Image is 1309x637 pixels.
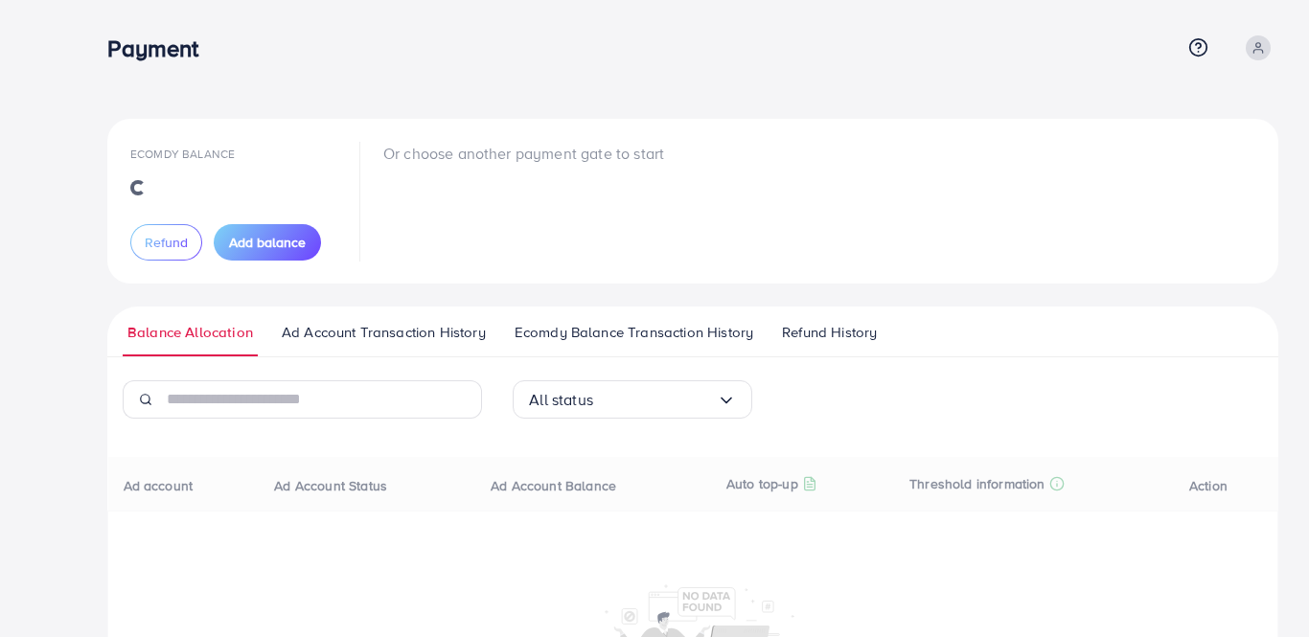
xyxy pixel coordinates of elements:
[214,224,321,261] button: Add balance
[383,142,664,165] p: Or choose another payment gate to start
[282,322,486,343] span: Ad Account Transaction History
[782,322,877,343] span: Refund History
[107,34,214,62] h3: Payment
[515,322,753,343] span: Ecomdy Balance Transaction History
[593,385,717,415] input: Search for option
[127,322,253,343] span: Balance Allocation
[130,146,235,162] span: Ecomdy Balance
[529,385,593,415] span: All status
[229,233,306,252] span: Add balance
[130,224,202,261] button: Refund
[513,380,752,419] div: Search for option
[145,233,188,252] span: Refund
